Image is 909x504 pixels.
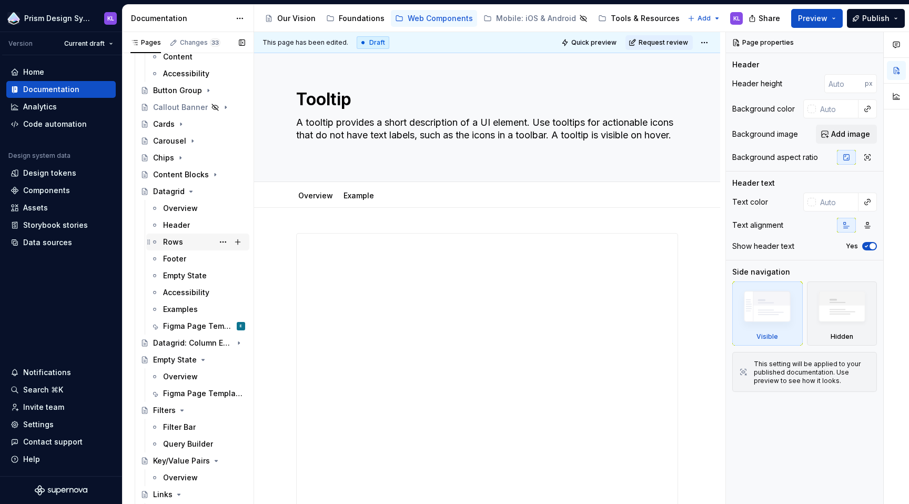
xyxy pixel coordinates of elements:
[479,10,592,27] a: Mobile: iOS & Android
[756,332,778,341] div: Visible
[6,64,116,80] a: Home
[136,486,249,503] a: Links
[6,182,116,199] a: Components
[831,332,853,341] div: Hidden
[260,10,320,27] a: Our Vision
[136,183,249,200] a: Datagrid
[146,217,249,234] a: Header
[759,13,780,24] span: Share
[732,152,818,163] div: Background aspect ratio
[798,13,827,24] span: Preview
[146,469,249,486] a: Overview
[136,149,249,166] a: Chips
[732,178,775,188] div: Header text
[732,78,782,89] div: Header height
[35,485,87,496] svg: Supernova Logo
[846,242,858,250] label: Yes
[408,13,473,24] div: Web Components
[146,267,249,284] a: Empty State
[23,402,64,412] div: Invite team
[180,38,220,47] div: Changes
[153,153,174,163] div: Chips
[260,8,682,29] div: Page tree
[23,203,48,213] div: Assets
[146,419,249,436] a: Filter Bar
[2,7,120,29] button: Prism Design SystemKL
[625,35,693,50] button: Request review
[8,39,33,48] div: Version
[153,186,185,197] div: Datagrid
[791,9,843,28] button: Preview
[639,38,688,47] span: Request review
[163,321,235,331] div: Figma Page Templates
[6,416,116,433] a: Settings
[131,13,230,24] div: Documentation
[23,454,40,465] div: Help
[339,13,385,24] div: Foundations
[23,84,79,95] div: Documentation
[163,68,209,79] div: Accessibility
[136,166,249,183] a: Content Blocks
[163,270,207,281] div: Empty State
[6,434,116,450] button: Contact support
[807,281,877,346] div: Hidden
[23,168,76,178] div: Design tokens
[816,193,858,211] input: Auto
[816,99,858,118] input: Auto
[153,456,210,466] div: Key/Value Pairs
[294,114,676,156] textarea: A tooltip provides a short description of a UI element. Use tooltips for actionable icons that do...
[146,200,249,217] a: Overview
[743,9,787,28] button: Share
[23,419,54,430] div: Settings
[7,12,20,25] img: 106765b7-6fc4-4b5d-8be0-32f944830029.png
[146,436,249,452] a: Query Builder
[6,98,116,115] a: Analytics
[153,169,209,180] div: Content Blocks
[732,197,768,207] div: Text color
[136,99,249,116] a: Callout Banner
[146,65,249,82] a: Accessibility
[262,38,348,47] span: This page has been edited.
[611,13,680,24] div: Tools & Resources
[59,36,118,51] button: Current draft
[754,360,870,385] div: This setting will be applied to your published documentation. Use preview to see how it looks.
[136,402,249,419] a: Filters
[136,335,249,351] a: Datagrid: Column Editor
[816,125,877,144] button: Add image
[865,79,873,88] p: px
[153,119,175,129] div: Cards
[146,250,249,267] a: Footer
[732,267,790,277] div: Side navigation
[163,254,186,264] div: Footer
[146,385,249,402] a: Figma Page Templates
[24,13,92,24] div: Prism Design System
[23,385,63,395] div: Search ⌘K
[107,14,114,23] div: KL
[344,191,374,200] a: Example
[862,13,890,24] span: Publish
[163,237,183,247] div: Rows
[733,14,740,23] div: KL
[277,13,316,24] div: Our Vision
[322,10,389,27] a: Foundations
[732,220,783,230] div: Text alignment
[698,14,711,23] span: Add
[847,9,905,28] button: Publish
[23,185,70,196] div: Components
[163,388,243,399] div: Figma Page Templates
[146,234,249,250] a: Rows
[240,321,242,331] div: E
[831,129,870,139] span: Add image
[496,13,576,24] div: Mobile: iOS & Android
[294,184,337,206] div: Overview
[6,217,116,234] a: Storybook stories
[732,104,795,114] div: Background color
[6,364,116,381] button: Notifications
[23,67,44,77] div: Home
[136,133,249,149] a: Carousel
[8,152,70,160] div: Design system data
[357,36,389,49] div: Draft
[6,199,116,216] a: Assets
[163,203,198,214] div: Overview
[23,119,87,129] div: Code automation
